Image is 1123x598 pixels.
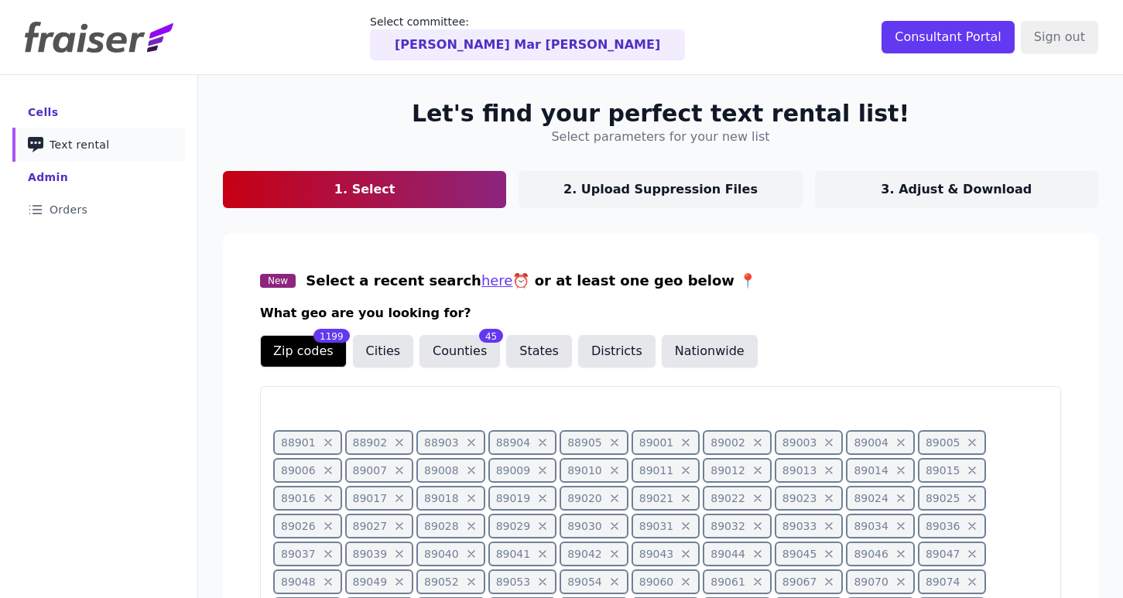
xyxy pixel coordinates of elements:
[416,486,485,511] span: 89018
[632,514,700,538] span: 89031
[370,14,685,60] a: Select committee: [PERSON_NAME] Mar [PERSON_NAME]
[918,514,987,538] span: 89036
[345,569,414,594] span: 89049
[479,329,503,343] div: 45
[273,458,342,483] span: 89006
[1021,21,1098,53] input: Sign out
[345,542,414,566] span: 89039
[632,486,700,511] span: 89021
[345,430,414,455] span: 88902
[506,335,572,367] button: States
[703,486,772,511] span: 89022
[918,569,987,594] span: 89074
[481,270,513,292] button: here
[395,36,660,54] p: [PERSON_NAME] Mar [PERSON_NAME]
[416,542,485,566] span: 89040
[846,569,915,594] span: 89070
[662,335,758,367] button: Nationwide
[223,171,506,208] a: 1. Select
[306,272,756,289] span: Select a recent search ⏰ or at least one geo below 📍
[488,430,557,455] span: 88904
[560,430,628,455] span: 88905
[28,104,58,120] div: Cells
[273,542,342,566] span: 89037
[703,458,772,483] span: 89012
[918,458,987,483] span: 89015
[419,335,500,367] button: Counties
[775,458,844,483] span: 89013
[918,486,987,511] span: 89025
[260,304,1061,323] h3: What geo are you looking for?
[560,486,628,511] span: 89020
[50,137,110,152] span: Text rental
[416,458,485,483] span: 89008
[12,128,185,162] a: Text rental
[578,335,656,367] button: Districts
[519,171,802,208] a: 2. Upload Suppression Files
[918,430,987,455] span: 89005
[703,569,772,594] span: 89061
[703,514,772,538] span: 89032
[345,486,414,511] span: 89017
[260,274,296,288] span: New
[12,193,185,227] a: Orders
[881,180,1032,199] p: 3. Adjust & Download
[775,486,844,511] span: 89023
[50,202,87,217] span: Orders
[488,458,557,483] span: 89009
[273,486,342,511] span: 89016
[703,430,772,455] span: 89002
[416,430,485,455] span: 88903
[846,514,915,538] span: 89034
[28,169,68,185] div: Admin
[260,335,347,367] button: Zip codes
[775,430,844,455] span: 89003
[488,486,557,511] span: 89019
[775,514,844,538] span: 89033
[488,514,557,538] span: 89029
[416,514,485,538] span: 89028
[488,542,557,566] span: 89041
[273,430,342,455] span: 88901
[345,514,414,538] span: 89027
[488,569,557,594] span: 89053
[560,514,628,538] span: 89030
[815,171,1098,208] a: 3. Adjust & Download
[560,569,628,594] span: 89054
[416,569,485,594] span: 89052
[551,128,769,146] h4: Select parameters for your new list
[345,458,414,483] span: 89007
[313,329,350,343] div: 1199
[560,458,628,483] span: 89010
[846,542,915,566] span: 89046
[273,514,342,538] span: 89026
[25,22,173,53] img: Fraiser Logo
[775,569,844,594] span: 89067
[703,542,772,566] span: 89044
[560,542,628,566] span: 89042
[882,21,1015,53] input: Consultant Portal
[846,458,915,483] span: 89014
[632,458,700,483] span: 89011
[846,486,915,511] span: 89024
[632,430,700,455] span: 89001
[846,430,915,455] span: 89004
[412,100,909,128] h2: Let's find your perfect text rental list!
[632,569,700,594] span: 89060
[334,180,395,199] p: 1. Select
[370,14,685,29] p: Select committee:
[918,542,987,566] span: 89047
[775,542,844,566] span: 89045
[273,569,342,594] span: 89048
[353,335,414,367] button: Cities
[563,180,758,199] p: 2. Upload Suppression Files
[632,542,700,566] span: 89043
